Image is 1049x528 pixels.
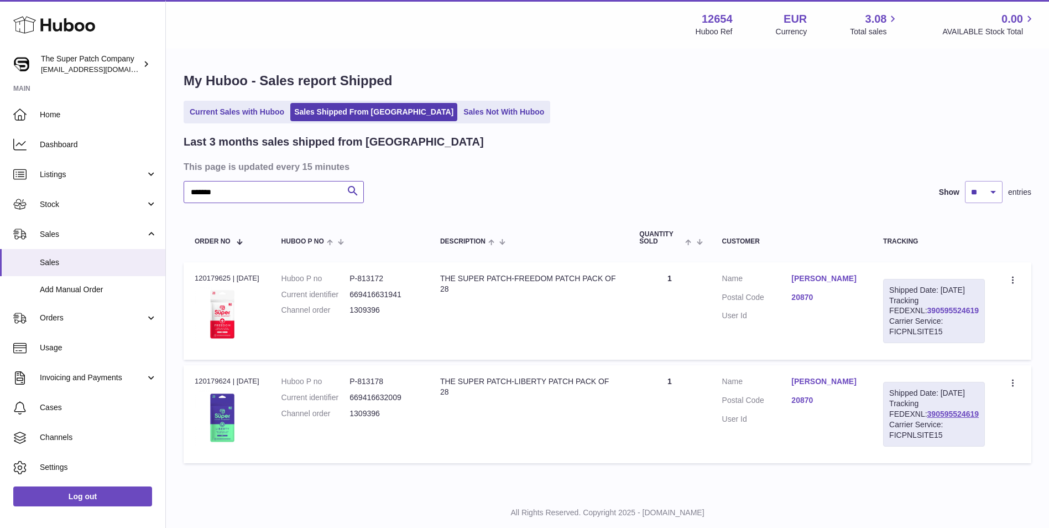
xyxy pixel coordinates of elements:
[40,462,157,473] span: Settings
[927,410,979,418] a: 390595524619
[40,284,157,295] span: Add Manual Order
[41,54,140,75] div: The Super Patch Company
[883,238,985,245] div: Tracking
[40,257,157,268] span: Sales
[290,103,457,121] a: Sales Shipped From [GEOGRAPHIC_DATA]
[722,292,792,306] dt: Postal Code
[349,392,418,403] dd: 669416632009
[281,238,324,245] span: Huboo P no
[175,508,1040,518] p: All Rights Reserved. Copyright 2025 - [DOMAIN_NAME]
[939,187,959,198] label: Show
[40,343,157,353] span: Usage
[883,382,985,446] div: Tracking FEDEXNL:
[281,408,350,419] dt: Channel order
[41,65,163,74] span: [EMAIL_ADDRESS][DOMAIN_NAME]
[195,376,259,386] div: 120179624 | [DATE]
[702,12,733,27] strong: 12654
[722,376,792,390] dt: Name
[349,273,418,284] dd: P-813172
[40,139,157,150] span: Dashboard
[40,199,145,210] span: Stock
[791,292,861,303] a: 20870
[184,161,1029,173] h3: This page is updated every 15 minutes
[40,313,145,323] span: Orders
[628,262,711,360] td: 1
[281,376,350,387] dt: Huboo P no
[889,285,979,296] div: Shipped Date: [DATE]
[349,376,418,387] dd: P-813178
[722,238,862,245] div: Customer
[791,273,861,284] a: [PERSON_NAME]
[639,231,682,245] span: Quantity Sold
[889,420,979,441] div: Carrier Service: FICPNLSITE15
[349,289,418,300] dd: 669416631941
[13,56,30,73] img: huboo@superpatch.com
[883,279,985,343] div: Tracking FEDEXNL:
[942,12,1036,37] a: 0.00 AVAILABLE Stock Total
[850,27,899,37] span: Total sales
[776,27,807,37] div: Currency
[281,392,350,403] dt: Current identifier
[195,390,250,446] img: 126541689122581.jpg
[889,316,979,337] div: Carrier Service: FICPNLSITE15
[195,238,231,245] span: Order No
[195,287,250,342] img: 126541689122882.jpg
[791,376,861,387] a: [PERSON_NAME]
[927,306,979,315] a: 390595524619
[40,229,145,240] span: Sales
[722,414,792,425] dt: User Id
[281,289,350,300] dt: Current identifier
[349,305,418,315] dd: 1309396
[942,27,1036,37] span: AVAILABLE Stock Total
[889,388,979,398] div: Shipped Date: [DATE]
[791,395,861,406] a: 20870
[184,134,484,149] h2: Last 3 months sales shipped from [GEOGRAPHIC_DATA]
[440,273,617,294] div: THE SUPER PATCH-FREEDOM PATCH PACK OF 28
[722,273,792,287] dt: Name
[784,12,807,27] strong: EUR
[40,169,145,180] span: Listings
[349,408,418,419] dd: 1309396
[186,103,288,121] a: Current Sales with Huboo
[195,273,259,283] div: 120179625 | [DATE]
[865,12,887,27] span: 3.08
[628,365,711,463] td: 1
[850,12,899,37] a: 3.08 Total sales
[40,402,157,413] span: Cases
[40,110,157,120] span: Home
[40,372,145,383] span: Invoicing and Payments
[722,310,792,321] dt: User Id
[281,273,350,284] dt: Huboo P no
[460,103,548,121] a: Sales Not With Huboo
[440,376,617,397] div: THE SUPER PATCH-LIBERTY PATCH PACK OF 28
[722,395,792,408] dt: Postal Code
[13,486,152,506] a: Log out
[696,27,733,37] div: Huboo Ref
[1001,12,1023,27] span: 0.00
[281,305,350,315] dt: Channel order
[440,238,486,245] span: Description
[184,72,1031,90] h1: My Huboo - Sales report Shipped
[40,432,157,443] span: Channels
[1008,187,1031,198] span: entries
